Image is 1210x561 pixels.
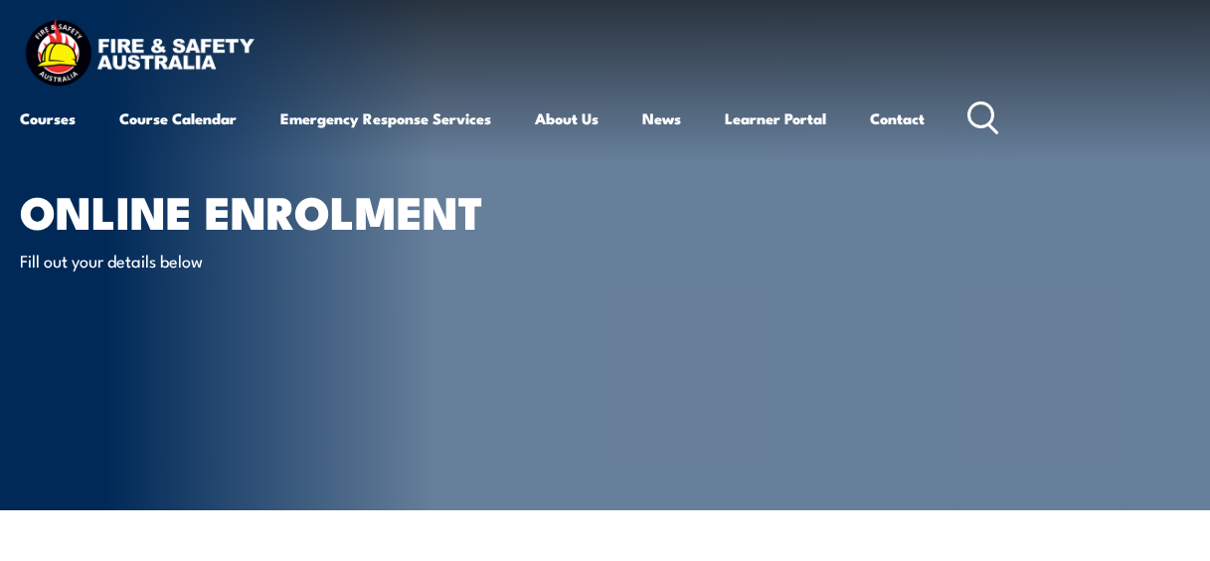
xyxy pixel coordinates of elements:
a: Emergency Response Services [280,94,491,142]
a: About Us [535,94,599,142]
a: Course Calendar [119,94,237,142]
a: Courses [20,94,76,142]
a: News [642,94,681,142]
a: Contact [870,94,925,142]
a: Learner Portal [725,94,826,142]
h1: Online Enrolment [20,191,511,230]
p: Fill out your details below [20,249,383,272]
